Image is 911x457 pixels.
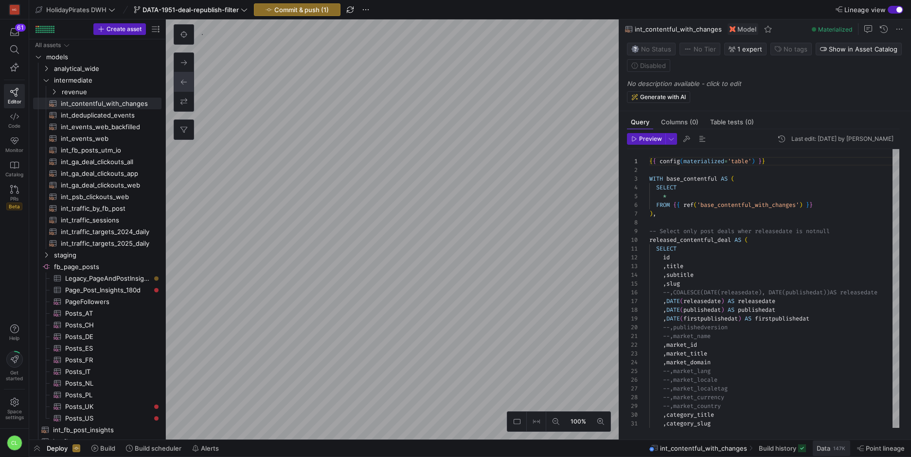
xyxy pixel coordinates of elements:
[680,297,683,305] span: (
[33,109,161,121] div: Press SPACE to select this row.
[33,191,161,203] div: Press SPACE to select this row.
[33,3,118,16] button: HolidayPirates DWH
[33,331,161,342] a: Posts_DE​​​​​​​​​
[663,402,721,410] span: --,market_country
[721,306,724,314] span: )
[656,201,670,209] span: FROM
[663,262,666,270] span: ,
[135,444,181,452] span: Build scheduler
[62,86,160,98] span: revenue
[656,245,677,253] span: SELECT
[738,297,775,305] span: releasedate
[730,26,735,32] img: undefined
[65,389,150,401] span: Posts_PL​​​​​​​​​
[663,341,666,349] span: ,
[4,157,25,181] a: Catalog
[122,440,186,457] button: Build scheduler
[728,297,734,305] span: AS
[627,43,676,55] button: No statusNo Status
[683,315,738,322] span: firstpublishedat
[4,84,25,108] a: Editor
[809,201,813,209] span: }
[4,393,25,424] a: Spacesettings
[791,135,893,142] div: Last edit: [DATE] by [PERSON_NAME]
[33,203,161,214] a: int_traffic_by_fb_post​​​​​​​​​​
[666,341,697,349] span: market_id
[663,332,711,340] span: --,market_name
[832,444,846,452] div: 147K
[33,389,161,401] div: Press SPACE to select this row.
[627,305,638,314] div: 18
[656,184,677,191] span: SELECT
[46,6,107,14] span: HolidayPirates DWH
[87,440,120,457] button: Build
[666,280,680,288] span: slug
[751,157,755,165] span: )
[33,39,161,51] div: Press SPACE to select this row.
[6,370,23,381] span: Get started
[627,133,665,145] button: Preview
[762,157,765,165] span: }
[10,5,19,15] div: HG
[627,174,638,183] div: 3
[683,201,694,209] span: ref
[8,123,20,129] span: Code
[254,3,340,16] button: Commit & push (1)
[61,121,150,133] span: int_events_web_backfilled​​​​​​​​​​
[679,43,720,55] button: No tierNo Tier
[683,306,721,314] span: publishedat
[33,296,161,307] a: PageFollowers​​​​​​​​​
[683,297,721,305] span: releasedate
[54,261,160,272] span: fb_page_posts​​​​​​​​
[627,271,638,279] div: 14
[660,157,680,165] span: config
[627,236,638,244] div: 10
[724,43,767,55] button: 1 expert
[653,210,656,218] span: ,
[5,147,23,153] span: Monitor
[653,157,656,165] span: {
[61,238,150,249] span: int_traffic_targets_2025_daily​​​​​​​​​​
[663,280,666,288] span: ,
[844,6,886,14] span: Lineage view
[33,319,161,331] div: Press SPACE to select this row.
[61,156,150,168] span: int_ga_deal_clickouts_all​​​​​​​​​​
[8,99,21,104] span: Editor
[627,253,638,262] div: 12
[683,157,724,165] span: materialized
[33,424,161,436] div: Press SPACE to select this row.
[627,314,638,323] div: 19
[728,306,734,314] span: AS
[639,135,662,142] span: Preview
[65,331,150,342] span: Posts_DE​​​​​​​​​
[33,156,161,168] div: Press SPACE to select this row.
[737,25,756,33] span: Model
[33,366,161,377] a: Posts_IT​​​​​​​​​
[65,355,150,366] span: Posts_FR​​​​​​​​​
[33,401,161,412] div: Press SPACE to select this row.
[33,133,161,144] div: Press SPACE to select this row.
[666,350,707,357] span: market_title
[649,175,663,183] span: WITH
[35,42,61,49] div: All assets
[666,411,714,419] span: category_title
[33,237,161,249] a: int_traffic_targets_2025_daily​​​​​​​​​​
[666,297,680,305] span: DATE
[663,271,666,279] span: ,
[627,157,638,166] div: 1
[65,401,150,412] span: Posts_UK​​​​​​​​​
[47,444,68,452] span: Deploy
[33,191,161,203] a: int_psb_clickouts_web​​​​​​​​​​
[640,94,686,101] span: Generate with AI
[745,315,751,322] span: AS
[33,342,161,354] div: Press SPACE to select this row.
[649,157,653,165] span: {
[33,51,161,63] div: Press SPACE to select this row.
[663,254,670,261] span: id
[663,288,830,296] span: --,COALESCE(DATE(releasedate), DATE(publishedat))
[61,133,150,144] span: int_events_web​​​​​​​​​​
[33,284,161,296] a: Page_Post_Insights_180d​​​​​​​​​
[53,436,150,447] span: int_fb_posts​​​​​​​​​​
[61,145,150,156] span: int_fb_posts_utm_io​​​​​​​​​​
[627,349,638,358] div: 23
